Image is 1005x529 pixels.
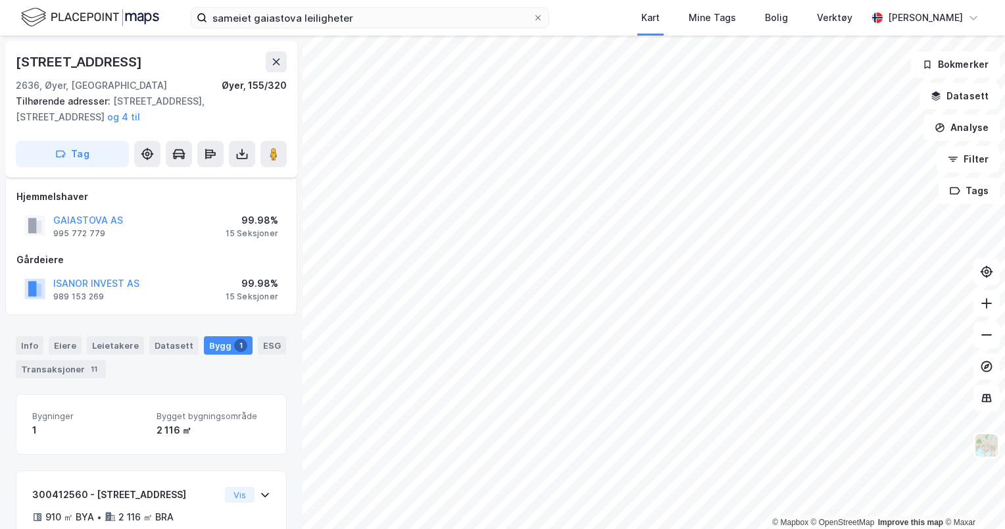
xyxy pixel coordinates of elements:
[258,336,286,355] div: ESG
[772,518,808,527] a: Mapbox
[225,487,255,503] button: Vis
[87,336,144,355] div: Leietakere
[226,291,278,302] div: 15 Seksjoner
[234,339,247,352] div: 1
[937,146,1000,172] button: Filter
[939,178,1000,204] button: Tags
[53,291,104,302] div: 989 153 269
[919,83,1000,109] button: Datasett
[16,360,106,378] div: Transaksjoner
[817,10,852,26] div: Verktøy
[641,10,660,26] div: Kart
[16,51,145,72] div: [STREET_ADDRESS]
[49,336,82,355] div: Eiere
[878,518,943,527] a: Improve this map
[16,78,167,93] div: 2636, Øyer, [GEOGRAPHIC_DATA]
[207,8,533,28] input: Søk på adresse, matrikkel, gårdeiere, leietakere eller personer
[16,189,286,205] div: Hjemmelshaver
[16,93,276,125] div: [STREET_ADDRESS], [STREET_ADDRESS]
[32,411,146,422] span: Bygninger
[157,422,270,438] div: 2 116 ㎡
[87,363,101,376] div: 11
[204,336,253,355] div: Bygg
[21,6,159,29] img: logo.f888ab2527a4732fd821a326f86c7f29.svg
[149,336,199,355] div: Datasett
[16,95,113,107] span: Tilhørende adresser:
[939,466,1005,529] iframe: Chat Widget
[32,422,146,438] div: 1
[45,509,94,525] div: 910 ㎡ BYA
[157,411,270,422] span: Bygget bygningsområde
[923,114,1000,141] button: Analyse
[16,252,286,268] div: Gårdeiere
[16,141,129,167] button: Tag
[888,10,963,26] div: [PERSON_NAME]
[226,276,278,291] div: 99.98%
[911,51,1000,78] button: Bokmerker
[16,336,43,355] div: Info
[765,10,788,26] div: Bolig
[53,228,105,239] div: 995 772 779
[974,433,999,458] img: Z
[811,518,875,527] a: OpenStreetMap
[118,509,174,525] div: 2 116 ㎡ BRA
[689,10,736,26] div: Mine Tags
[226,228,278,239] div: 15 Seksjoner
[97,512,102,522] div: •
[222,78,287,93] div: Øyer, 155/320
[32,487,220,503] div: 300412560 - [STREET_ADDRESS]
[226,213,278,228] div: 99.98%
